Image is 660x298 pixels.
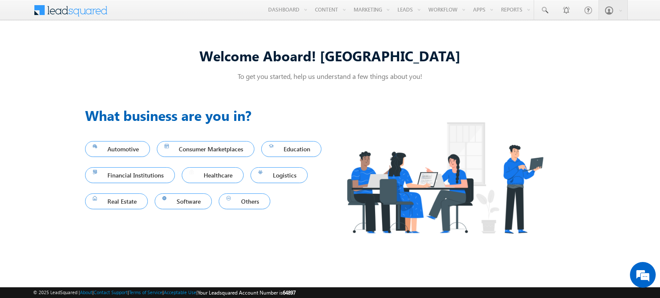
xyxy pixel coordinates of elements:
[162,196,205,207] span: Software
[85,46,575,65] div: Welcome Aboard! [GEOGRAPHIC_DATA]
[93,196,140,207] span: Real Estate
[258,169,300,181] span: Logistics
[165,143,247,155] span: Consumer Marketplaces
[283,289,296,296] span: 64897
[198,289,296,296] span: Your Leadsquared Account Number is
[85,105,330,126] h3: What business are you in?
[94,289,128,295] a: Contact Support
[189,169,236,181] span: Healthcare
[129,289,162,295] a: Terms of Service
[93,143,142,155] span: Automotive
[226,196,263,207] span: Others
[33,289,296,297] span: © 2025 LeadSquared | | | | |
[330,105,559,250] img: Industry.png
[269,143,314,155] span: Education
[164,289,196,295] a: Acceptable Use
[80,289,92,295] a: About
[85,72,575,81] p: To get you started, help us understand a few things about you!
[93,169,167,181] span: Financial Institutions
